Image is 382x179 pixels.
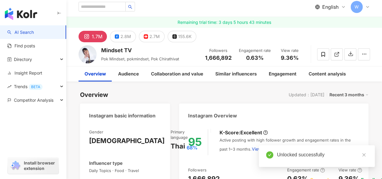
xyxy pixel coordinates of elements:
[7,43,35,49] a: Find posts
[168,31,196,42] button: 155.6K
[89,129,103,135] div: Gender
[205,48,232,54] div: Followers
[188,167,206,173] div: Followers
[178,32,191,41] div: 155.6K
[89,136,165,145] div: [DEMOGRAPHIC_DATA]
[29,84,43,90] div: BETA
[289,92,324,97] div: Updated：[DATE]
[120,32,131,41] div: 2.8M
[128,5,132,9] span: search
[101,56,179,61] span: Pok Mindset, pokmindset, Pok Chirathivat
[251,143,285,155] button: View instructions
[8,158,59,174] a: chrome extensionInstall browser extension
[80,91,108,99] div: Overview
[7,70,42,76] a: Insight Report
[362,153,366,157] span: close
[329,91,368,99] div: Recent 3 months
[85,70,106,78] div: Overview
[188,112,237,119] div: Instagram Overview
[89,168,161,173] span: Daily Topics · Food · Travel
[355,4,359,10] span: W
[5,8,37,20] img: logo
[66,17,382,28] a: Remaining trial time: 3 days 5 hours 43 minutes
[79,45,97,63] img: KOL Avatar
[7,85,11,89] span: rise
[79,31,107,42] button: 1.7M
[246,55,264,61] span: 0.63%
[171,142,185,151] div: Thai
[89,160,123,166] div: Influencer type
[139,31,165,42] button: 2.7M
[269,70,297,78] div: Engagement
[187,144,197,151] span: 68%
[219,129,268,136] div: K-Score :
[7,29,34,35] a: searchAI Search
[277,151,368,158] div: Unlocked successfully
[309,70,346,78] div: Content analysis
[239,48,271,54] div: Engagement rate
[205,55,232,61] span: 1,666,892
[10,161,21,171] img: chrome extension
[171,129,197,140] div: Primary language
[118,70,139,78] div: Audience
[322,4,339,10] span: English
[240,129,262,136] div: Excellent
[215,70,257,78] div: Similar influencers
[14,93,53,107] span: Competitor Analysis
[89,112,156,119] div: Instagram basic information
[278,48,301,54] div: View rate
[14,80,43,93] span: Trends
[266,151,273,158] span: check-circle
[92,32,102,41] div: 1.7M
[14,53,32,66] span: Directory
[252,147,285,152] span: View instructions
[281,55,299,61] span: 9.36%
[151,70,203,78] div: Collaboration and value
[219,137,359,155] div: Active posting with high follower growth and engagement rates in the past 1~3 months.
[24,160,57,171] span: Install browser extension
[149,32,160,41] div: 2.7M
[110,31,136,42] button: 2.8M
[101,46,179,54] div: Mindset TV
